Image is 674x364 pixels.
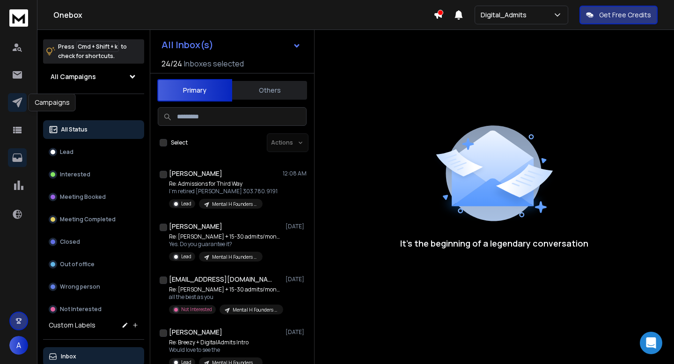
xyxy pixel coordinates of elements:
h1: [EMAIL_ADDRESS][DOMAIN_NAME] [169,275,272,284]
p: Lead [60,148,73,156]
button: Not Interested [43,300,144,319]
p: Mental H Founders [1-200] [212,254,257,261]
button: Others [232,80,307,101]
p: Meeting Completed [60,216,116,223]
p: all the best as you [169,293,281,301]
p: Closed [60,238,80,246]
p: Would love to see the [169,346,263,354]
p: Press to check for shortcuts. [58,42,127,61]
p: All Status [61,126,88,133]
button: All Inbox(s) [154,36,308,54]
p: [DATE] [286,328,307,336]
p: [DATE] [286,276,307,283]
button: All Status [43,120,144,139]
span: 24 / 24 [161,58,182,69]
p: Get Free Credits [599,10,651,20]
button: Primary [157,79,232,102]
p: Re: Admissions for Third Way [169,180,278,188]
p: Meeting Booked [60,193,106,201]
button: Out of office [43,255,144,274]
button: Interested [43,165,144,184]
h1: Onebox [53,9,433,21]
h1: All Campaigns [51,72,96,81]
p: Lead [181,200,191,207]
button: Lead [43,143,144,161]
button: Wrong person [43,277,144,296]
button: Closed [43,233,144,251]
p: 12:08 AM [283,170,307,177]
h1: All Inbox(s) [161,40,213,50]
p: Interested [60,171,90,178]
p: Re: [PERSON_NAME] + 15-30 admits/month [169,286,281,293]
h1: [PERSON_NAME] [169,222,222,231]
h1: [PERSON_NAME] [169,169,222,178]
h1: [PERSON_NAME] [169,328,222,337]
p: Yes. Do you guarantee it? [169,240,281,248]
h3: Custom Labels [49,320,95,330]
p: Out of office [60,261,95,268]
h3: Filters [43,102,144,115]
p: Inbox [61,353,76,360]
div: Open Intercom Messenger [640,332,662,354]
p: [DATE] [286,223,307,230]
p: Re: Breezy + DigitalAdmits Intro [169,339,263,346]
p: Mental H Founders [1-200] [212,201,257,208]
p: Not Interested [181,306,212,313]
label: Select [171,139,188,146]
p: Wrong person [60,283,100,291]
button: A [9,336,28,355]
p: Digital_Admits [481,10,530,20]
button: Meeting Completed [43,210,144,229]
img: logo [9,9,28,27]
button: All Campaigns [43,67,144,86]
p: I'm retired [PERSON_NAME] 303.780.9191 [169,188,278,195]
p: Lead [181,253,191,260]
button: Meeting Booked [43,188,144,206]
p: Not Interested [60,306,102,313]
p: Re: [PERSON_NAME] + 15-30 admits/month [169,233,281,240]
h3: Inboxes selected [184,58,244,69]
div: Campaigns [29,94,76,111]
button: Get Free Credits [579,6,658,24]
span: Cmd + Shift + k [76,41,119,52]
p: It’s the beginning of a legendary conversation [400,237,588,250]
p: Mental H Founders [1-200] [233,306,278,313]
